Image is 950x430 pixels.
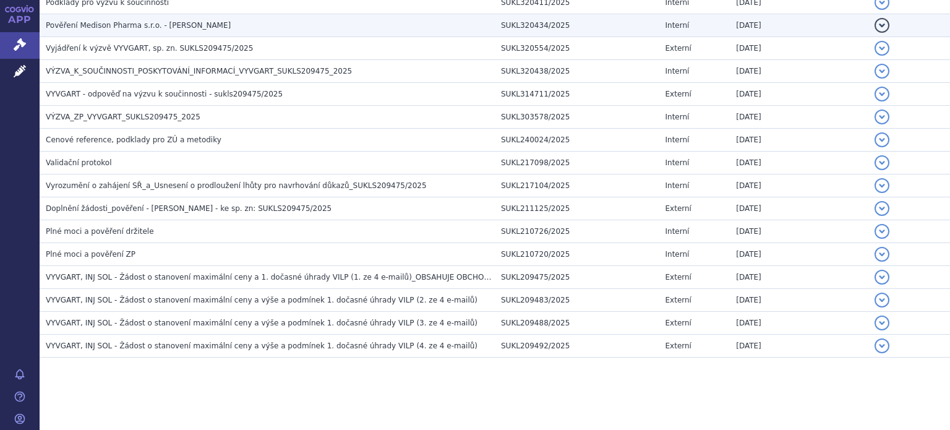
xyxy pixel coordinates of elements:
[665,113,690,121] span: Interní
[730,152,868,174] td: [DATE]
[730,335,868,358] td: [DATE]
[665,67,690,75] span: Interní
[495,37,659,60] td: SUKL320554/2025
[730,197,868,220] td: [DATE]
[665,135,690,144] span: Interní
[665,21,690,30] span: Interní
[495,289,659,312] td: SUKL209483/2025
[46,342,477,350] span: VYVGART, INJ SOL - Žádost o stanovení maximální ceny a výše a podmínek 1. dočasné úhrady VILP (4....
[495,152,659,174] td: SUKL217098/2025
[875,132,889,147] button: detail
[730,289,868,312] td: [DATE]
[46,273,539,282] span: VYVGART, INJ SOL - Žádost o stanovení maximální ceny a 1. dočasné úhrady VILP (1. ze 4 e-mailů)_O...
[495,174,659,197] td: SUKL217104/2025
[875,293,889,307] button: detail
[875,201,889,216] button: detail
[875,110,889,124] button: detail
[875,338,889,353] button: detail
[665,296,691,304] span: Externí
[875,247,889,262] button: detail
[46,319,477,327] span: VYVGART, INJ SOL - Žádost o stanovení maximální ceny a výše a podmínek 1. dočasné úhrady VILP (3....
[665,250,690,259] span: Interní
[495,243,659,266] td: SUKL210720/2025
[495,312,659,335] td: SUKL209488/2025
[875,316,889,330] button: detail
[46,204,332,213] span: Doplnění žádosti_pověření - Lenka Hrdličková - ke sp. zn: SUKLS209475/2025
[730,266,868,289] td: [DATE]
[875,87,889,101] button: detail
[495,83,659,106] td: SUKL314711/2025
[875,64,889,79] button: detail
[730,83,868,106] td: [DATE]
[665,342,691,350] span: Externí
[495,335,659,358] td: SUKL209492/2025
[875,178,889,193] button: detail
[730,60,868,83] td: [DATE]
[730,106,868,129] td: [DATE]
[495,220,659,243] td: SUKL210726/2025
[730,174,868,197] td: [DATE]
[46,67,352,75] span: VÝZVA_K_SOUČINNOSTI_POSKYTOVÁNÍ_INFORMACÍ_VYVGART_SUKLS209475_2025
[875,224,889,239] button: detail
[46,227,154,236] span: Plné moci a pověření držitele
[495,266,659,289] td: SUKL209475/2025
[495,60,659,83] td: SUKL320438/2025
[46,296,477,304] span: VYVGART, INJ SOL - Žádost o stanovení maximální ceny a výše a podmínek 1. dočasné úhrady VILP (2....
[875,41,889,56] button: detail
[665,44,691,53] span: Externí
[46,90,283,98] span: VYVGART - odpověď na výzvu k součinnosti - sukls209475/2025
[665,273,691,282] span: Externí
[46,181,427,190] span: Vyrozumění o zahájení SŘ_a_Usnesení o prodloužení lhůty pro navrhování důkazů_SUKLS209475/2025
[495,14,659,37] td: SUKL320434/2025
[495,106,659,129] td: SUKL303578/2025
[665,319,691,327] span: Externí
[730,37,868,60] td: [DATE]
[665,181,690,190] span: Interní
[46,250,135,259] span: Plné moci a pověření ZP
[730,129,868,152] td: [DATE]
[46,113,200,121] span: VÝZVA_ZP_VYVGART_SUKLS209475_2025
[665,227,690,236] span: Interní
[875,270,889,285] button: detail
[875,155,889,170] button: detail
[665,90,691,98] span: Externí
[665,158,690,167] span: Interní
[46,135,221,144] span: Cenové reference, podklady pro ZÚ a metodiky
[495,129,659,152] td: SUKL240024/2025
[665,204,691,213] span: Externí
[46,21,231,30] span: Pověření Medison Pharma s.r.o. - Hrdličková
[730,14,868,37] td: [DATE]
[46,158,112,167] span: Validační protokol
[875,18,889,33] button: detail
[730,312,868,335] td: [DATE]
[730,243,868,266] td: [DATE]
[46,44,253,53] span: Vyjádření k výzvě VYVGART, sp. zn. SUKLS209475/2025
[495,197,659,220] td: SUKL211125/2025
[730,220,868,243] td: [DATE]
